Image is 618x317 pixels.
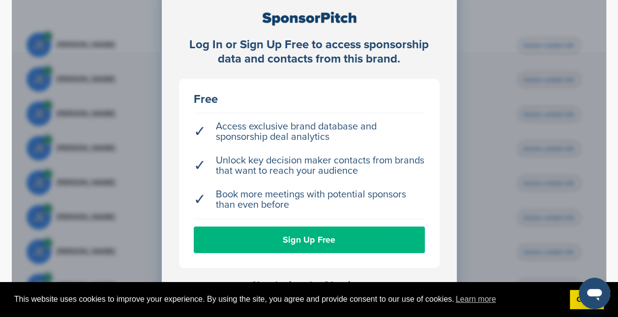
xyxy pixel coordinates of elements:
[194,226,425,253] a: Sign Up Free
[194,151,425,181] li: Unlock key decision maker contacts from brands that want to reach your audience
[14,292,562,307] span: This website uses cookies to improve your experience. By using the site, you agree and provide co...
[194,185,425,215] li: Book more meetings with potential sponsors than even before
[194,94,425,105] div: Free
[194,127,206,137] span: ✓
[570,290,604,310] a: dismiss cookie message
[179,38,440,66] div: Log In or Sign Up Free to access sponsorship data and contacts from this brand.
[194,194,206,205] span: ✓
[579,278,610,309] iframe: Button to launch messaging window
[454,292,498,307] a: learn more about cookies
[194,117,425,147] li: Access exclusive brand database and sponsorship deal analytics
[194,160,206,171] span: ✓
[251,279,367,290] a: Already signed up? Log in →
